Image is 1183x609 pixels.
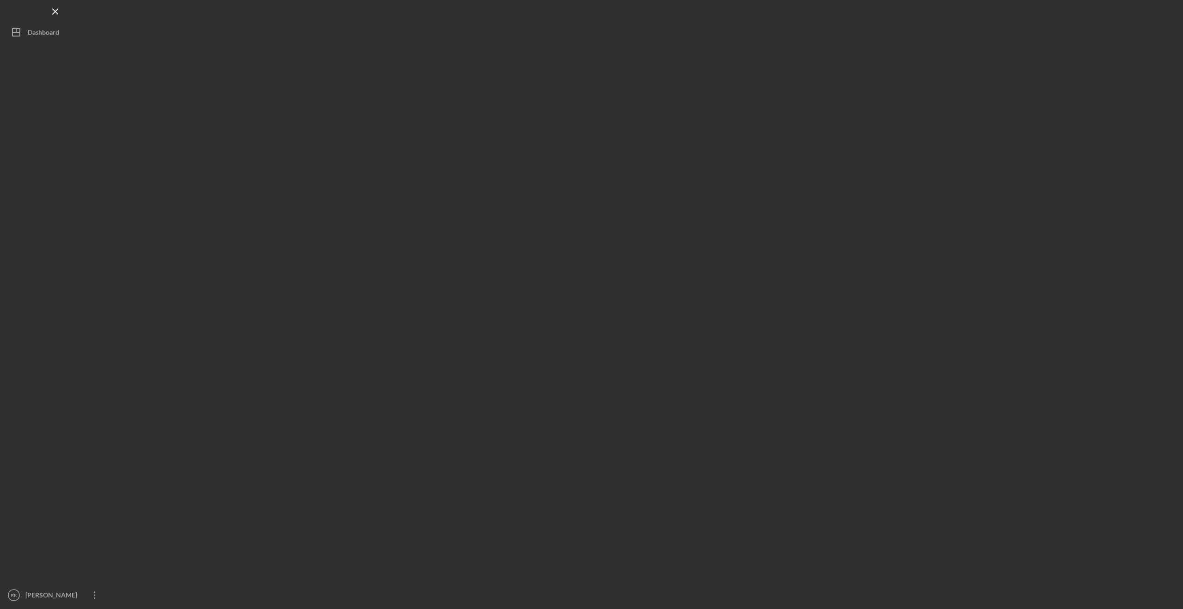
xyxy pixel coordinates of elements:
[23,586,83,607] div: [PERSON_NAME]
[28,23,59,44] div: Dashboard
[11,593,17,598] text: RK
[5,586,106,604] button: RK[PERSON_NAME]
[5,23,106,42] button: Dashboard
